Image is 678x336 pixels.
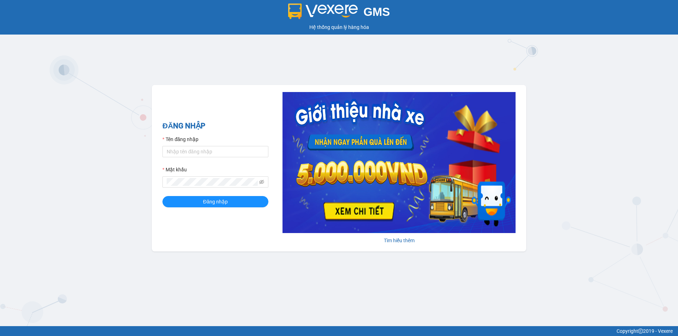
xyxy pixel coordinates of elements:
div: Tìm hiểu thêm [282,237,516,244]
label: Mật khẩu [162,166,187,173]
span: GMS [363,5,390,18]
span: eye-invisible [259,179,264,184]
input: Mật khẩu [167,178,258,186]
img: logo 2 [288,4,358,19]
span: copyright [638,329,643,334]
button: Đăng nhập [162,196,268,207]
label: Tên đăng nhập [162,135,198,143]
a: GMS [288,11,390,16]
div: Hệ thống quản lý hàng hóa [2,23,676,31]
div: Copyright 2019 - Vexere [5,327,673,335]
span: Đăng nhập [203,198,228,206]
h2: ĐĂNG NHẬP [162,120,268,132]
input: Tên đăng nhập [162,146,268,157]
img: banner-0 [282,92,516,233]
